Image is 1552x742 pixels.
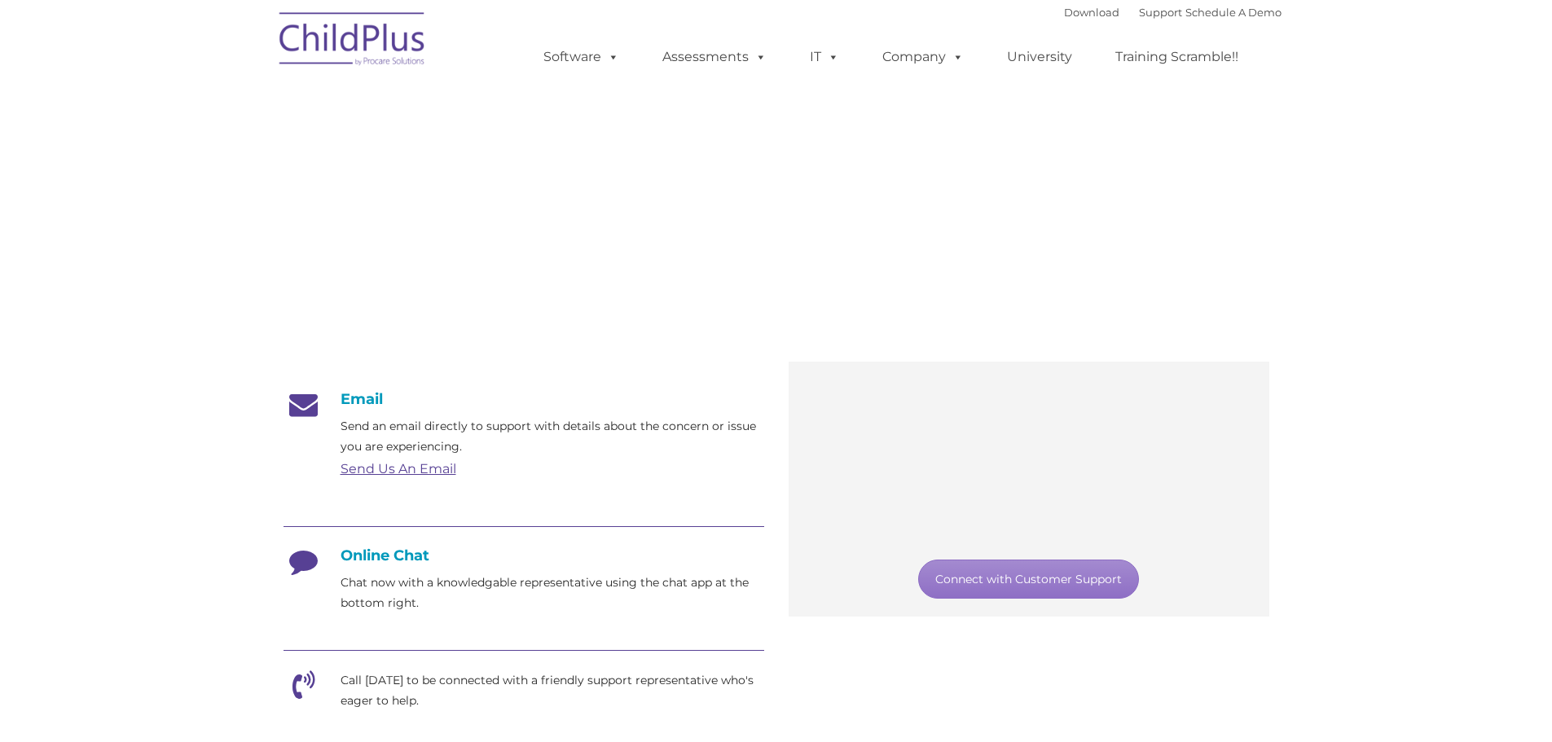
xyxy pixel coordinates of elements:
p: Send an email directly to support with details about the concern or issue you are experiencing. [341,416,764,457]
a: Schedule A Demo [1185,6,1282,19]
a: Training Scramble!! [1099,41,1255,73]
a: Company [866,41,980,73]
a: Assessments [646,41,783,73]
a: IT [794,41,855,73]
font: | [1064,6,1282,19]
a: University [991,41,1088,73]
img: ChildPlus by Procare Solutions [271,1,434,82]
p: Call [DATE] to be connected with a friendly support representative who's eager to help. [341,670,764,711]
a: Download [1064,6,1119,19]
p: Chat now with a knowledgable representative using the chat app at the bottom right. [341,573,764,613]
a: Send Us An Email [341,461,456,476]
a: Software [527,41,635,73]
a: Connect with Customer Support [918,560,1139,599]
h4: Email [284,390,764,408]
a: Support [1139,6,1182,19]
h4: Online Chat [284,547,764,564]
